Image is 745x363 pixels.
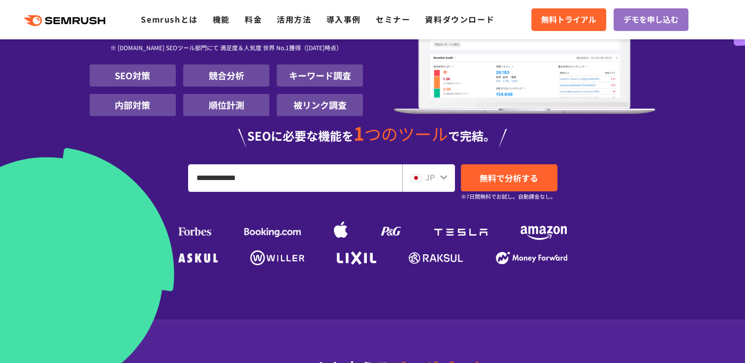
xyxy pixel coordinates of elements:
[461,164,557,191] a: 無料で分析する
[183,64,269,87] li: 競合分析
[189,165,402,191] input: URL、キーワードを入力してください
[354,120,364,146] span: 1
[90,33,363,64] div: ※ [DOMAIN_NAME] SEOツール部門にて 満足度＆人気度 世界 No.1獲得（[DATE]時点）
[90,64,176,87] li: SEO対策
[277,13,311,25] a: 活用方法
[141,13,197,25] a: Semrushとは
[277,94,363,116] li: 被リンク調査
[376,13,410,25] a: セミナー
[614,8,688,31] a: デモを申し込む
[277,64,363,87] li: キーワード調査
[90,124,656,147] div: SEOに必要な機能を
[461,192,556,201] small: ※7日間無料でお試し。自動課金なし。
[326,13,361,25] a: 導入事例
[531,8,606,31] a: 無料トライアル
[425,13,494,25] a: 資料ダウンロード
[90,94,176,116] li: 内部対策
[480,172,538,184] span: 無料で分析する
[364,121,448,146] span: つのツール
[623,13,679,26] span: デモを申し込む
[448,127,495,144] span: で完結。
[425,171,435,183] span: JP
[541,13,596,26] span: 無料トライアル
[183,94,269,116] li: 順位計測
[213,13,230,25] a: 機能
[245,13,262,25] a: 料金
